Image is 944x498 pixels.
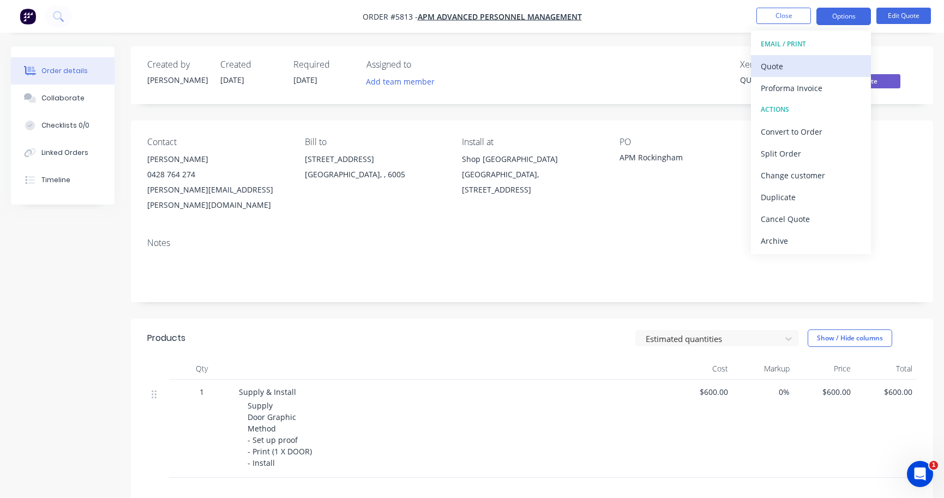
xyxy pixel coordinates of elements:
div: Xero Quote # [740,59,822,70]
div: Notes [147,238,917,248]
span: 0% [737,386,790,398]
div: Status [835,59,917,70]
span: 1 [200,386,204,398]
div: ACTIONS [761,103,861,117]
div: Cancel Quote [761,211,861,227]
div: Install at [462,137,602,147]
div: QU-5518 [740,74,822,86]
div: Order details [41,66,88,76]
div: Markup [732,358,794,380]
div: Timeline [41,175,70,185]
div: Archive [761,233,861,249]
div: Assigned to [366,59,476,70]
span: $600.00 [675,386,728,398]
div: Proforma Invoice [761,80,861,96]
button: Order details [11,57,115,85]
div: Created [220,59,280,70]
button: Add team member [360,74,441,89]
div: [PERSON_NAME][EMAIL_ADDRESS][PERSON_NAME][DOMAIN_NAME] [147,182,287,213]
div: Linked Orders [41,148,88,158]
button: Options [816,8,871,25]
button: Show / Hide columns [808,329,892,347]
div: [PERSON_NAME] [147,152,287,167]
span: $600.00 [798,386,851,398]
div: Contact [147,137,287,147]
button: Timeline [11,166,115,194]
div: Shop [GEOGRAPHIC_DATA] [GEOGRAPHIC_DATA], [STREET_ADDRESS] [462,152,602,197]
button: Edit Quote [876,8,931,24]
div: Cost [671,358,732,380]
div: Created by [147,59,207,70]
span: Supply Door Graphic Method - Set up proof - Print (1 X DOOR) - Install [248,400,312,468]
div: [PERSON_NAME]0428 764 274[PERSON_NAME][EMAIL_ADDRESS][PERSON_NAME][DOMAIN_NAME] [147,152,287,213]
div: Split Order [761,146,861,161]
button: Add team member [366,74,441,89]
div: Collaborate [41,93,85,103]
button: Checklists 0/0 [11,112,115,139]
span: 1 [929,461,938,470]
button: Linked Orders [11,139,115,166]
div: Products [147,332,185,345]
img: Factory [20,8,36,25]
div: Total [855,358,917,380]
div: [STREET_ADDRESS][GEOGRAPHIC_DATA], , 6005 [305,152,445,187]
div: [STREET_ADDRESS] [305,152,445,167]
div: PO [620,137,760,147]
div: [GEOGRAPHIC_DATA], , 6005 [305,167,445,182]
div: Quote [761,58,861,74]
div: Duplicate [761,189,861,205]
span: $600.00 [859,386,912,398]
div: Qty [169,358,235,380]
span: [DATE] [293,75,317,85]
button: Collaborate [11,85,115,112]
iframe: Intercom live chat [907,461,933,487]
div: 0428 764 274 [147,167,287,182]
span: Supply & Install [239,387,296,397]
div: Change customer [761,167,861,183]
div: EMAIL / PRINT [761,37,861,51]
div: Bill to [305,137,445,147]
div: Convert to Order [761,124,861,140]
div: Price [794,358,856,380]
button: Close [756,8,811,24]
span: Order #5813 - [363,11,418,22]
div: Required [293,59,353,70]
div: Checklists 0/0 [41,121,89,130]
a: APM Advanced Personnel Management [418,11,582,22]
span: [DATE] [220,75,244,85]
div: [PERSON_NAME] [147,74,207,86]
div: APM Rockingham [620,152,756,167]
